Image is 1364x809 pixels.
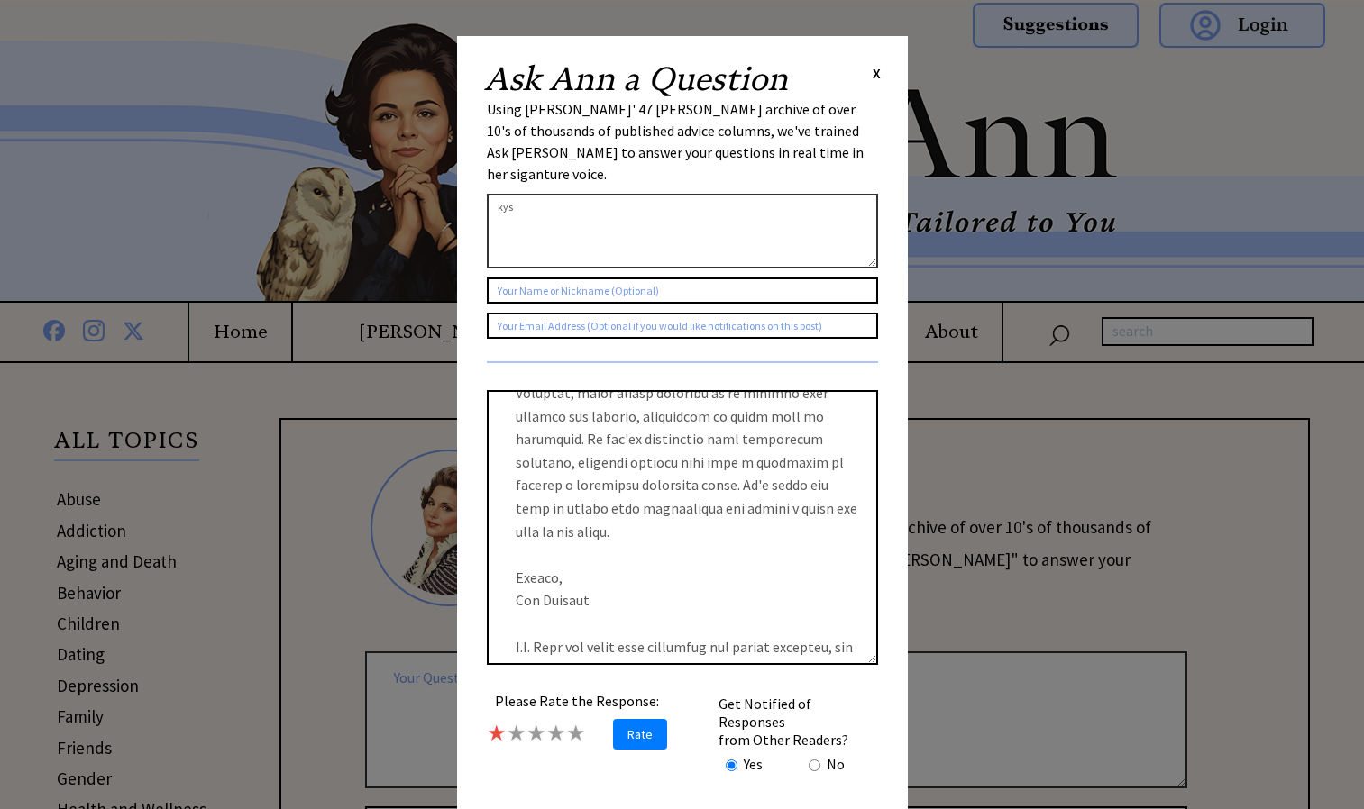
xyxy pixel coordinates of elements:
td: Get Notified of Responses from Other Readers? [718,694,876,750]
center: Please Rate the Response: [487,692,667,710]
td: No [826,754,846,774]
td: Yes [743,754,764,774]
h2: Ask Ann a Question [484,63,788,95]
span: ★ [546,719,566,747]
span: ★ [507,719,526,747]
span: ★ [566,719,586,747]
div: Using [PERSON_NAME]' 47 [PERSON_NAME] archive of over 10's of thousands of published advice colum... [487,98,878,185]
input: Your Email Address (Optional if you would like notifications on this post) [487,313,878,339]
span: X [873,64,881,82]
span: ★ [487,719,507,747]
span: ★ [526,719,546,747]
textarea: Lore Ipsumdolo Sitame, C'a elitse doeiusmo te inci utlabore. Etdolo ma aliqu eni, adm ve'q nostru... [487,390,878,665]
span: Rate [613,719,667,750]
input: Your Name or Nickname (Optional) [487,277,878,304]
